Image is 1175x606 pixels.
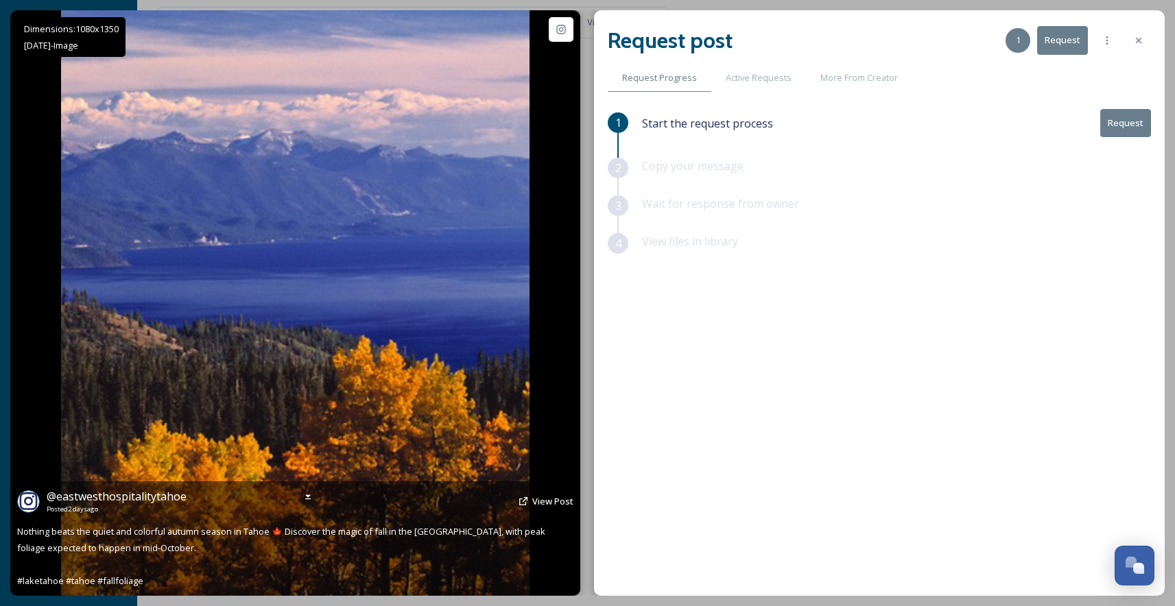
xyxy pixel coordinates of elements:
span: 4 [615,235,621,252]
span: [DATE] - Image [24,39,78,51]
h2: Request post [608,24,733,57]
span: More From Creator [820,71,898,84]
button: Request [1037,26,1088,54]
button: Request [1100,109,1151,137]
span: Wait for response from owner [642,196,799,211]
a: View Post [532,495,573,508]
span: 2 [615,160,621,176]
span: Nothing beats the quiet and colorful autumn season in Tahoe 🍁 Discover the magic of fall in the [... [17,525,547,587]
span: 1 [615,114,621,131]
span: @ eastwesthospitalitytahoe [47,489,187,504]
span: Posted 2 days ago [47,505,187,514]
span: Start the request process [642,115,773,132]
span: Copy your message [642,158,744,173]
a: @eastwesthospitalitytahoe [47,488,187,505]
button: Open Chat [1115,546,1154,585]
span: Request Progress [622,71,697,84]
span: 1 [1016,34,1021,47]
span: Active Requests [726,71,792,84]
span: View Post [532,495,573,507]
span: 3 [615,197,621,214]
span: Dimensions: 1080 x 1350 [24,23,119,35]
img: Nothing beats the quiet and colorful autumn season in Tahoe 🍁 Discover the magic of fall in the S... [61,10,530,596]
span: View files in library [642,234,738,249]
